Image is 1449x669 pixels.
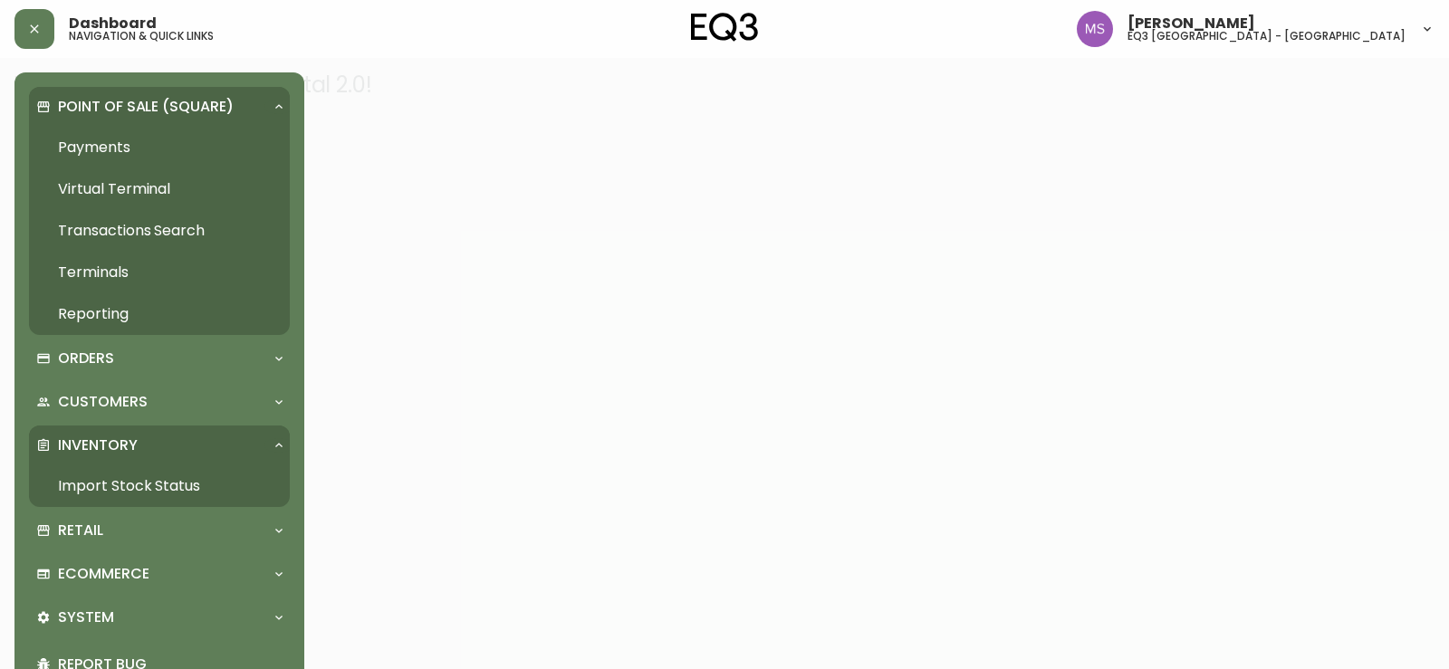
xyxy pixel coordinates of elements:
[1077,11,1113,47] img: 1b6e43211f6f3cc0b0729c9049b8e7af
[29,425,290,465] div: Inventory
[58,349,114,368] p: Orders
[29,210,290,252] a: Transactions Search
[29,168,290,210] a: Virtual Terminal
[58,564,149,584] p: Ecommerce
[29,339,290,378] div: Orders
[58,97,234,117] p: Point of Sale (Square)
[29,252,290,293] a: Terminals
[29,127,290,168] a: Payments
[69,16,157,31] span: Dashboard
[69,31,214,42] h5: navigation & quick links
[58,521,103,540] p: Retail
[29,597,290,637] div: System
[1128,16,1255,31] span: [PERSON_NAME]
[58,392,148,412] p: Customers
[29,293,290,335] a: Reporting
[29,554,290,594] div: Ecommerce
[58,435,138,455] p: Inventory
[691,13,758,42] img: logo
[29,511,290,550] div: Retail
[29,382,290,422] div: Customers
[1128,31,1406,42] h5: eq3 [GEOGRAPHIC_DATA] - [GEOGRAPHIC_DATA]
[29,87,290,127] div: Point of Sale (Square)
[29,465,290,507] a: Import Stock Status
[58,607,114,627] p: System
